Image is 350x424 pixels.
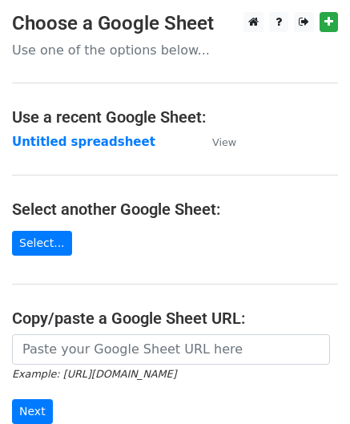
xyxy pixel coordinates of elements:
small: View [212,136,236,148]
a: Untitled spreadsheet [12,135,155,149]
h4: Use a recent Google Sheet: [12,107,338,127]
a: View [196,135,236,149]
a: Select... [12,231,72,256]
h3: Choose a Google Sheet [12,12,338,35]
input: Next [12,399,53,424]
input: Paste your Google Sheet URL here [12,334,330,365]
h4: Copy/paste a Google Sheet URL: [12,309,338,328]
p: Use one of the options below... [12,42,338,59]
h4: Select another Google Sheet: [12,200,338,219]
small: Example: [URL][DOMAIN_NAME] [12,368,176,380]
